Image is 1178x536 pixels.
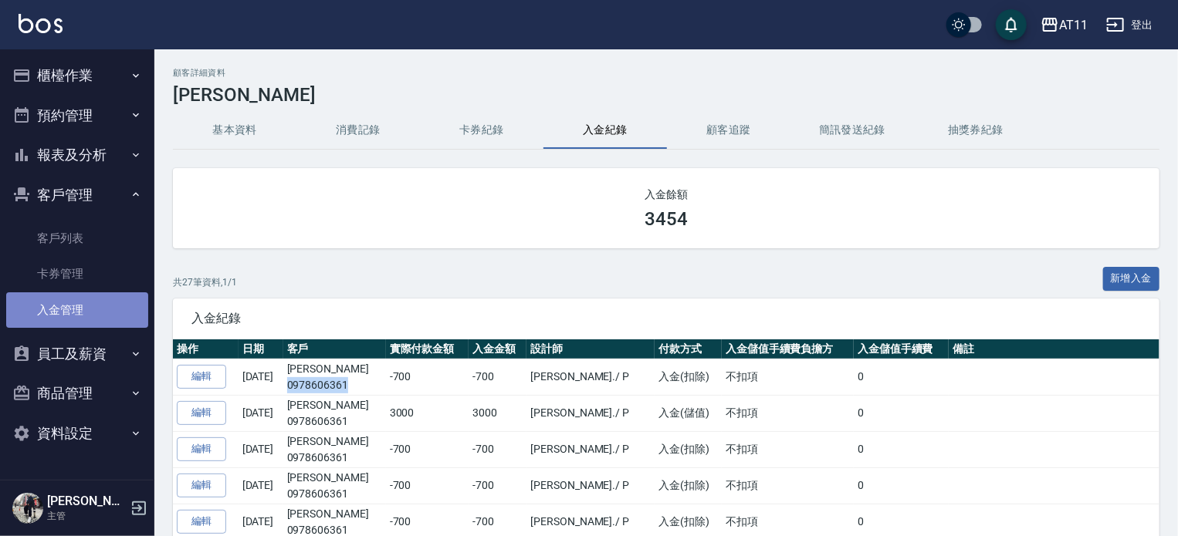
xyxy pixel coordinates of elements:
[854,339,949,359] th: 入金儲值手續費
[655,467,722,504] td: 入金(扣除)
[239,395,283,431] td: [DATE]
[854,395,949,431] td: 0
[177,474,226,497] a: 編輯
[283,339,386,359] th: 客戶
[47,509,126,523] p: 主管
[645,208,688,230] h3: 3454
[173,339,239,359] th: 操作
[655,395,722,431] td: 入金(儲值)
[6,413,148,453] button: 資料設定
[386,339,469,359] th: 實際付款金額
[177,401,226,425] a: 編輯
[1059,15,1088,35] div: AT11
[177,437,226,461] a: 編輯
[526,359,655,395] td: [PERSON_NAME]. / P
[722,395,854,431] td: 不扣項
[914,112,1038,149] button: 抽獎券紀錄
[177,365,226,389] a: 編輯
[6,292,148,328] a: 入金管理
[722,467,854,504] td: 不扣項
[19,14,63,33] img: Logo
[790,112,914,149] button: 簡訊發送紀錄
[173,84,1159,106] h3: [PERSON_NAME]
[283,467,386,504] td: [PERSON_NAME]
[6,135,148,175] button: 報表及分析
[469,339,526,359] th: 入金金額
[239,431,283,467] td: [DATE]
[526,431,655,467] td: [PERSON_NAME]. / P
[6,175,148,215] button: 客戶管理
[239,359,283,395] td: [DATE]
[655,431,722,467] td: 入金(扣除)
[6,221,148,256] a: 客戶列表
[12,493,43,524] img: Person
[469,431,526,467] td: -700
[543,112,667,149] button: 入金紀錄
[296,112,420,149] button: 消費記錄
[655,359,722,395] td: 入金(扣除)
[287,377,382,393] p: 0978606361
[386,467,469,504] td: -700
[283,395,386,431] td: [PERSON_NAME]
[722,431,854,467] td: 不扣項
[526,467,655,504] td: [PERSON_NAME]. / P
[526,339,655,359] th: 設計師
[6,96,148,136] button: 預約管理
[667,112,790,149] button: 顧客追蹤
[287,450,382,466] p: 0978606361
[854,431,949,467] td: 0
[1034,9,1094,41] button: AT11
[722,359,854,395] td: 不扣項
[191,187,1141,202] h2: 入金餘額
[655,339,722,359] th: 付款方式
[173,68,1159,78] h2: 顧客詳細資料
[177,510,226,534] a: 編輯
[287,413,382,430] p: 0978606361
[386,431,469,467] td: -700
[949,339,1159,359] th: 備註
[386,395,469,431] td: 3000
[173,112,296,149] button: 基本資料
[854,467,949,504] td: 0
[6,256,148,292] a: 卡券管理
[722,339,854,359] th: 入金儲值手續費負擔方
[191,311,1141,326] span: 入金紀錄
[996,9,1027,40] button: save
[6,334,148,374] button: 員工及薪資
[283,359,386,395] td: [PERSON_NAME]
[283,431,386,467] td: [PERSON_NAME]
[469,467,526,504] td: -700
[1100,11,1159,39] button: 登出
[287,486,382,502] p: 0978606361
[47,494,126,509] h5: [PERSON_NAME].
[1103,267,1160,291] button: 新增入金
[239,467,283,504] td: [DATE]
[6,373,148,413] button: 商品管理
[173,275,237,289] p: 共 27 筆資料, 1 / 1
[854,359,949,395] td: 0
[526,395,655,431] td: [PERSON_NAME]. / P
[239,339,283,359] th: 日期
[420,112,543,149] button: 卡券紀錄
[386,359,469,395] td: -700
[6,56,148,96] button: 櫃檯作業
[469,395,526,431] td: 3000
[469,359,526,395] td: -700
